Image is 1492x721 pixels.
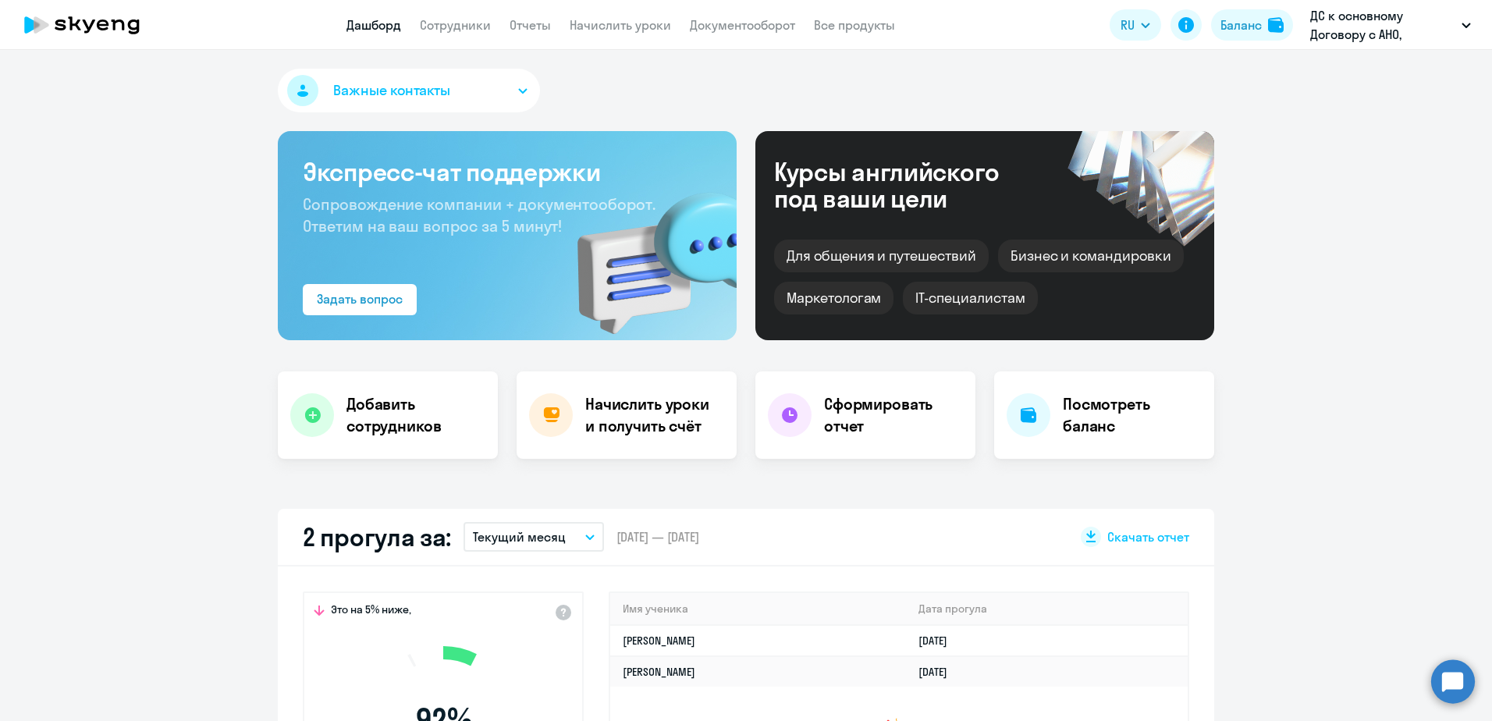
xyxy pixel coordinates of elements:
a: Отчеты [510,17,551,33]
div: Бизнес и командировки [998,240,1184,272]
h3: Экспресс-чат поддержки [303,156,712,187]
a: [PERSON_NAME] [623,634,695,648]
img: bg-img [555,165,737,340]
p: Текущий месяц [473,527,566,546]
a: Дашборд [346,17,401,33]
span: [DATE] — [DATE] [616,528,699,545]
span: Это на 5% ниже, [331,602,411,621]
img: balance [1268,17,1284,33]
button: Текущий месяц [464,522,604,552]
div: Баланс [1220,16,1262,34]
a: [PERSON_NAME] [623,665,695,679]
button: Балансbalance [1211,9,1293,41]
a: [DATE] [918,634,960,648]
a: [DATE] [918,665,960,679]
div: Для общения и путешествий [774,240,989,272]
span: Важные контакты [333,80,450,101]
a: Начислить уроки [570,17,671,33]
button: RU [1110,9,1161,41]
h4: Сформировать отчет [824,393,963,437]
a: Все продукты [814,17,895,33]
div: Маркетологам [774,282,893,314]
a: Документооборот [690,17,795,33]
th: Имя ученика [610,593,906,625]
h4: Посмотреть баланс [1063,393,1202,437]
p: ДС к основному Договору с АНО, ХАЙДЕЛЬБЕРГЦЕМЕНТ РУС, ООО [1310,6,1455,44]
button: Задать вопрос [303,284,417,315]
h4: Начислить уроки и получить счёт [585,393,721,437]
div: Задать вопрос [317,289,403,308]
th: Дата прогула [906,593,1188,625]
span: RU [1121,16,1135,34]
button: ДС к основному Договору с АНО, ХАЙДЕЛЬБЕРГЦЕМЕНТ РУС, ООО [1302,6,1479,44]
h2: 2 прогула за: [303,521,451,552]
button: Важные контакты [278,69,540,112]
a: Сотрудники [420,17,491,33]
h4: Добавить сотрудников [346,393,485,437]
span: Сопровождение компании + документооборот. Ответим на ваш вопрос за 5 минут! [303,194,655,236]
div: Курсы английского под ваши цели [774,158,1041,211]
span: Скачать отчет [1107,528,1189,545]
div: IT-специалистам [903,282,1037,314]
